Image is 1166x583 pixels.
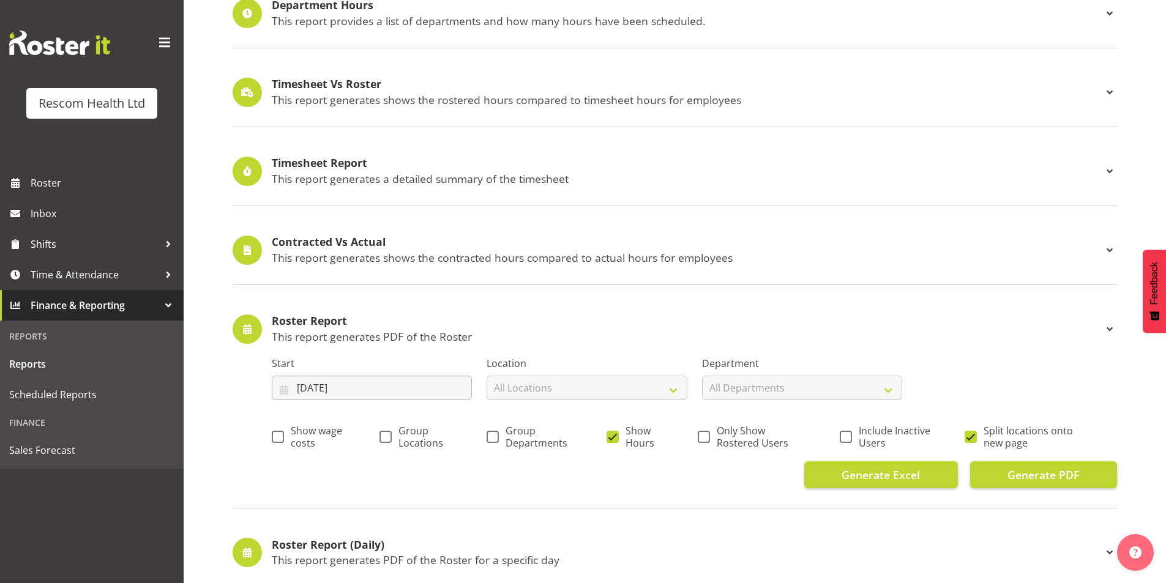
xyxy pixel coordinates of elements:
[284,425,345,449] span: Show wage costs
[970,461,1117,488] button: Generate PDF
[9,31,110,55] img: Rosterit website logo
[272,330,1102,343] p: This report generates PDF of the Roster
[9,355,174,373] span: Reports
[842,467,920,483] span: Generate Excel
[619,425,663,449] span: Show Hours
[1149,262,1160,305] span: Feedback
[9,385,174,404] span: Scheduled Reports
[233,314,1117,344] div: Roster Report This report generates PDF of the Roster
[233,236,1117,265] div: Contracted Vs Actual This report generates shows the contracted hours compared to actual hours fo...
[31,235,159,253] span: Shifts
[977,425,1083,449] span: Split locations onto new page
[272,93,1102,106] p: This report generates shows the rostered hours compared to timesheet hours for employees
[804,461,958,488] button: Generate Excel
[31,174,178,192] span: Roster
[3,324,181,349] div: Reports
[272,236,1102,248] h4: Contracted Vs Actual
[702,356,902,371] label: Department
[272,78,1102,91] h4: Timesheet Vs Roster
[1129,546,1142,559] img: help-xxl-2.png
[272,251,1102,264] p: This report generates shows the contracted hours compared to actual hours for employees
[3,410,181,435] div: Finance
[3,349,181,379] a: Reports
[272,356,472,371] label: Start
[487,356,687,371] label: Location
[233,78,1117,107] div: Timesheet Vs Roster This report generates shows the rostered hours compared to timesheet hours fo...
[272,553,1102,566] p: This report generates PDF of the Roster for a specific day
[852,425,931,449] span: Include Inactive Users
[499,425,572,449] span: Group Departments
[272,315,1102,327] h4: Roster Report
[31,296,159,314] span: Finance & Reporting
[233,538,1117,567] div: Roster Report (Daily) This report generates PDF of the Roster for a specific day
[3,435,181,466] a: Sales Forecast
[272,157,1102,169] h4: Timesheet Report
[31,266,159,284] span: Time & Attendance
[1007,467,1079,483] span: Generate PDF
[272,376,472,400] input: Click to select...
[272,172,1102,185] p: This report generates a detailed summary of the timesheet
[39,94,145,113] div: Rescom Health Ltd
[233,157,1117,186] div: Timesheet Report This report generates a detailed summary of the timesheet
[392,425,452,449] span: Group Locations
[31,204,178,223] span: Inbox
[9,441,174,459] span: Sales Forecast
[3,379,181,410] a: Scheduled Reports
[272,14,1102,28] p: This report provides a list of departments and how many hours have been scheduled.
[710,425,805,449] span: Only Show Rostered Users
[272,539,1102,551] h4: Roster Report (Daily)
[1143,250,1166,333] button: Feedback - Show survey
